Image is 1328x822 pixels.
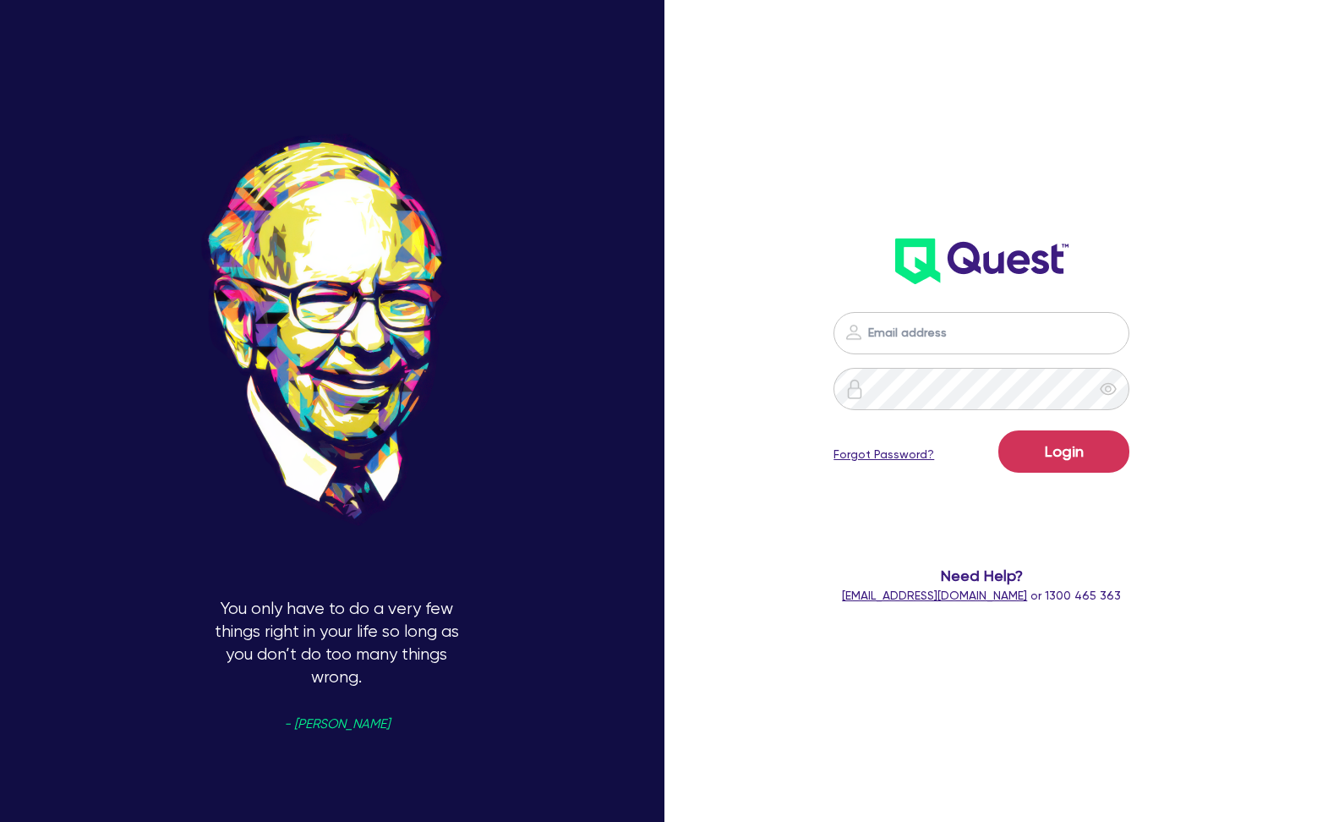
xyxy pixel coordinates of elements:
[895,238,1068,284] img: wH2k97JdezQIQAAAABJRU5ErkJggg==
[284,718,390,731] span: - [PERSON_NAME]
[833,312,1129,354] input: Email address
[998,430,1129,473] button: Login
[1100,381,1117,397] span: eye
[809,564,1155,587] span: Need Help?
[844,322,864,342] img: icon-password
[842,589,1121,602] span: or 1300 465 363
[833,446,934,463] a: Forgot Password?
[844,379,865,399] img: icon-password
[842,589,1027,602] a: [EMAIL_ADDRESS][DOMAIN_NAME]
